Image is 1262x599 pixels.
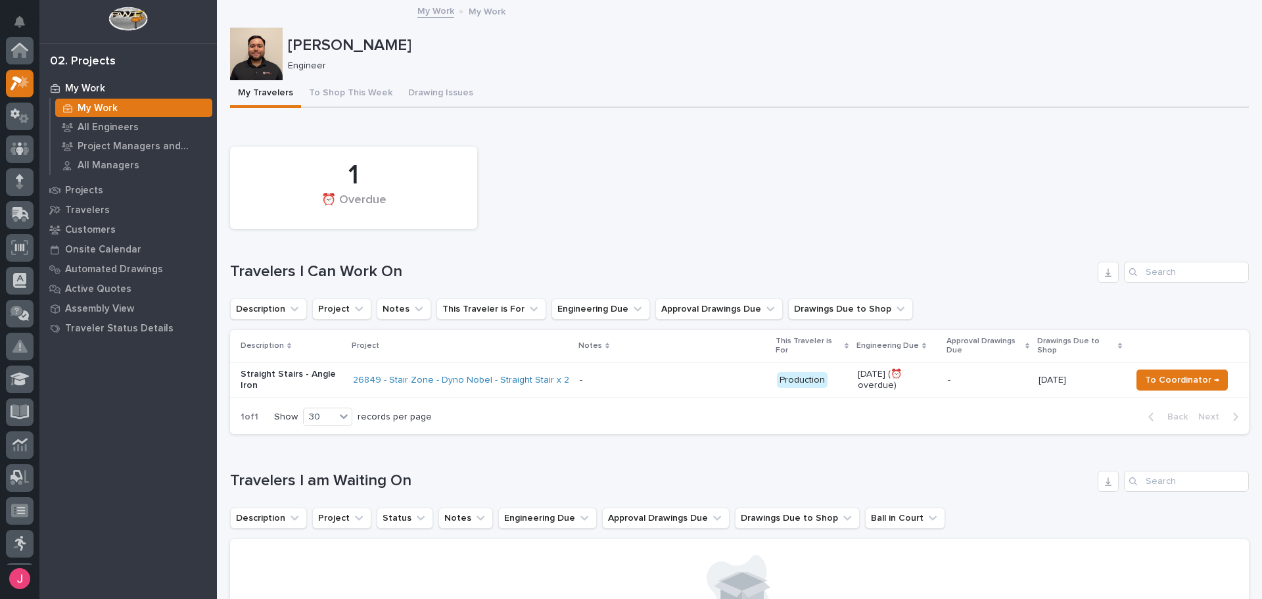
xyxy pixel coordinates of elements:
button: Approval Drawings Due [655,299,783,320]
button: Next [1193,411,1249,423]
p: Drawings Due to Shop [1037,334,1114,358]
p: All Engineers [78,122,139,133]
p: Show [274,412,298,423]
p: Traveler Status Details [65,323,174,335]
p: My Work [78,103,118,114]
button: users-avatar [6,565,34,592]
button: Description [230,508,307,529]
button: Drawings Due to Shop [788,299,913,320]
button: Ball in Court [865,508,945,529]
a: Active Quotes [39,279,217,299]
a: Traveler Status Details [39,318,217,338]
input: Search [1124,262,1249,283]
p: Assembly View [65,303,134,315]
span: Back [1159,411,1188,423]
a: Customers [39,220,217,239]
button: To Coordinator → [1136,370,1228,391]
input: Search [1124,471,1249,492]
p: Projects [65,185,103,197]
tr: Straight Stairs - Angle Iron26849 - Stair Zone - Dyno Nobel - Straight Stair x 2 - Production[DAT... [230,362,1249,398]
button: Approval Drawings Due [602,508,730,529]
a: 26849 - Stair Zone - Dyno Nobel - Straight Stair x 2 [353,375,569,386]
p: [DATE] [1039,372,1069,386]
p: 1 of 1 [230,401,269,433]
p: Automated Drawings [65,264,163,276]
p: Project Managers and Engineers [78,141,207,153]
a: All Engineers [51,118,217,136]
div: Production [777,372,828,389]
p: My Work [469,3,505,18]
button: Project [312,508,371,529]
div: Notifications [16,16,34,37]
div: 02. Projects [50,55,116,69]
p: Approval Drawings Due [947,334,1023,358]
button: This Traveler is For [436,299,546,320]
span: Next [1198,411,1227,423]
a: Automated Drawings [39,259,217,279]
p: Straight Stairs - Angle Iron [241,369,342,391]
p: - [948,375,1029,386]
p: My Work [65,83,105,95]
h1: Travelers I am Waiting On [230,471,1092,491]
a: Assembly View [39,299,217,318]
button: Drawings Due to Shop [735,508,860,529]
a: My Work [51,99,217,117]
button: Drawing Issues [400,80,481,108]
p: Project [352,339,379,353]
button: Engineering Due [551,299,650,320]
button: Status [377,508,433,529]
a: Projects [39,180,217,200]
p: This Traveler is For [776,334,841,358]
div: - [580,375,582,386]
div: 30 [304,410,335,424]
button: My Travelers [230,80,301,108]
a: All Managers [51,156,217,174]
p: Notes [578,339,602,353]
p: Onsite Calendar [65,244,141,256]
p: [PERSON_NAME] [288,36,1244,55]
button: Notes [438,508,493,529]
p: Customers [65,224,116,236]
p: Active Quotes [65,283,131,295]
button: Description [230,299,307,320]
button: Notifications [6,8,34,36]
p: Travelers [65,204,110,216]
a: Project Managers and Engineers [51,137,217,155]
div: 1 [252,159,455,192]
span: To Coordinator → [1145,372,1219,388]
p: Description [241,339,284,353]
button: Notes [377,299,431,320]
a: My Work [39,78,217,98]
button: Project [312,299,371,320]
a: Onsite Calendar [39,239,217,259]
p: Engineer [288,60,1238,72]
h1: Travelers I Can Work On [230,262,1092,281]
a: My Work [417,3,454,18]
p: Engineering Due [856,339,919,353]
div: ⏰ Overdue [252,193,455,221]
button: To Shop This Week [301,80,400,108]
p: All Managers [78,160,139,172]
img: Workspace Logo [108,7,147,31]
p: [DATE] (⏰ overdue) [858,369,937,391]
button: Back [1138,411,1193,423]
p: records per page [358,412,432,423]
button: Engineering Due [498,508,597,529]
a: Travelers [39,200,217,220]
